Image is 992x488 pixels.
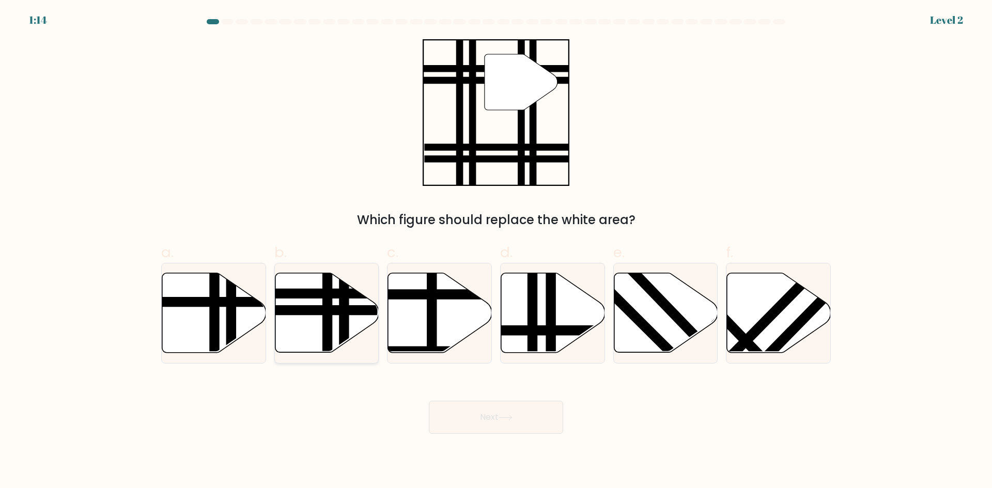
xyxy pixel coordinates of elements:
[167,211,825,229] div: Which figure should replace the white area?
[274,242,287,262] span: b.
[613,242,625,262] span: e.
[161,242,174,262] span: a.
[726,242,733,262] span: f.
[429,401,563,434] button: Next
[485,54,557,110] g: "
[29,12,47,28] div: 1:14
[500,242,513,262] span: d.
[930,12,963,28] div: Level 2
[387,242,398,262] span: c.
